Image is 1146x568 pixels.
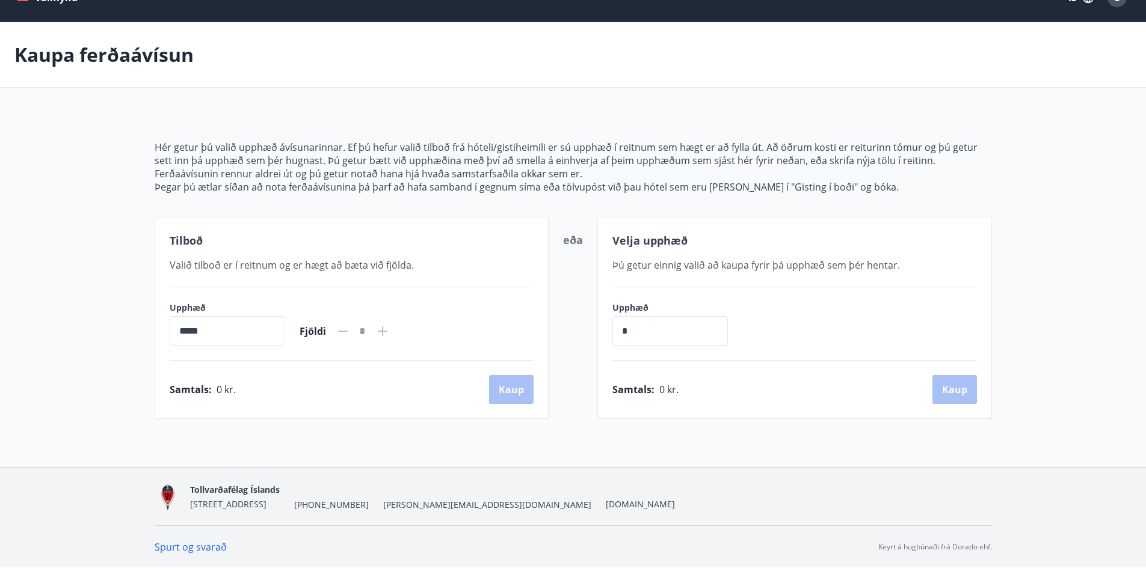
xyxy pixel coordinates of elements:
span: [PERSON_NAME][EMAIL_ADDRESS][DOMAIN_NAME] [383,499,591,511]
span: [PHONE_NUMBER] [294,499,369,511]
p: Kaupa ferðaávísun [14,41,194,68]
span: Þú getur einnig valið að kaupa fyrir þá upphæð sem þér hentar. [612,258,900,272]
label: Upphæð [170,302,285,314]
span: 0 kr. [659,383,679,396]
span: Velja upphæð [612,233,688,248]
span: Samtals : [612,383,655,396]
span: eða [563,233,583,247]
p: Hér getur þú valið upphæð ávísunarinnar. Ef þú hefur valið tilboð frá hóteli/gistiheimili er sú u... [155,141,992,167]
span: Tollvarðafélag Íslands [190,484,280,495]
a: Spurt og svarað [155,540,227,554]
p: Þegar þú ætlar síðan að nota ferðaávísunina þá þarf að hafa samband í gegnum síma eða tölvupóst v... [155,180,992,194]
span: Tilboð [170,233,203,248]
span: [STREET_ADDRESS] [190,498,266,510]
p: Keyrt á hugbúnaði frá Dorado ehf. [878,542,992,552]
span: 0 kr. [217,383,236,396]
img: gNGvRfkBpV9U19LDnqSDIKdSC1DjkwNjNalYspOh.png [155,484,180,510]
span: Valið tilboð er í reitnum og er hægt að bæta við fjölda. [170,258,414,272]
p: Ferðaávísunin rennur aldrei út og þú getur notað hana hjá hvaða samstarfsaðila okkar sem er. [155,167,992,180]
label: Upphæð [612,302,740,314]
span: Fjöldi [300,325,326,338]
span: Samtals : [170,383,212,396]
a: [DOMAIN_NAME] [606,498,675,510]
